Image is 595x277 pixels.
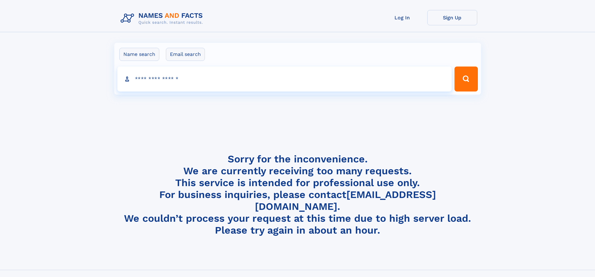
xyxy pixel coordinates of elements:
[118,10,208,27] img: Logo Names and Facts
[427,10,477,25] a: Sign Up
[454,67,478,92] button: Search Button
[377,10,427,25] a: Log In
[117,67,452,92] input: search input
[119,48,159,61] label: Name search
[255,189,436,212] a: [EMAIL_ADDRESS][DOMAIN_NAME]
[166,48,205,61] label: Email search
[118,153,477,236] h4: Sorry for the inconvenience. We are currently receiving too many requests. This service is intend...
